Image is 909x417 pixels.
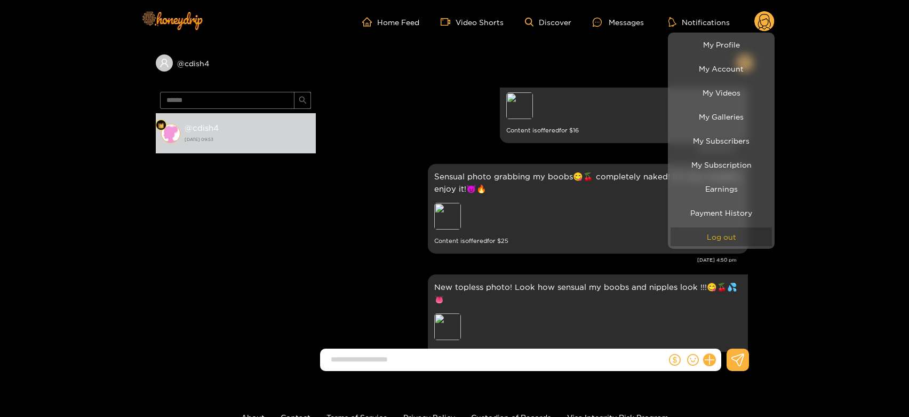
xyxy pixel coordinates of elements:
[671,203,772,222] a: Payment History
[671,107,772,126] a: My Galleries
[671,179,772,198] a: Earnings
[671,83,772,102] a: My Videos
[671,59,772,78] a: My Account
[671,35,772,54] a: My Profile
[671,155,772,174] a: My Subscription
[671,227,772,246] button: Log out
[671,131,772,150] a: My Subscribers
